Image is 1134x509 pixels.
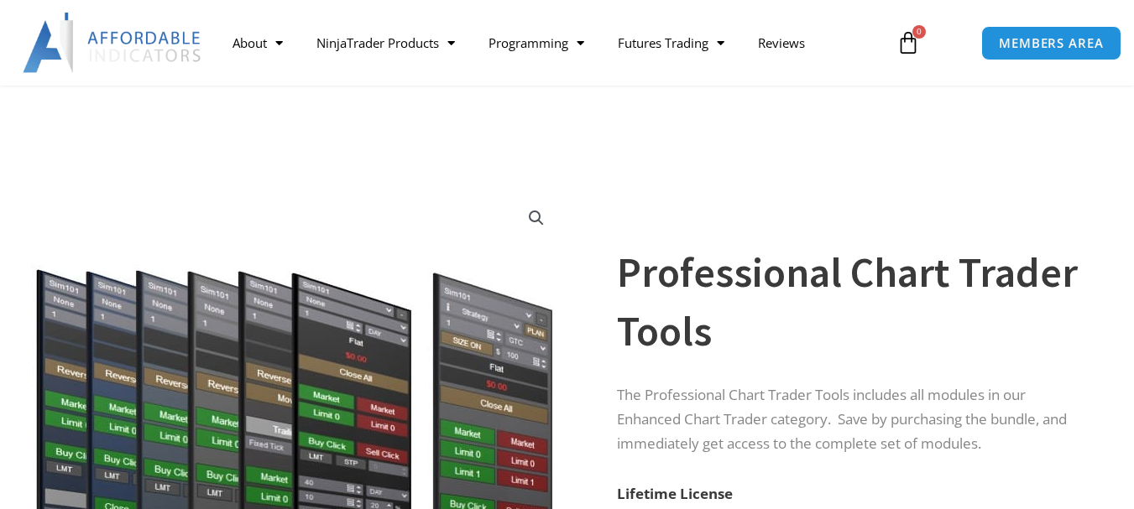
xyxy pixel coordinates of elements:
h1: Professional Chart Trader Tools [617,243,1092,361]
a: NinjaTrader Products [300,23,472,62]
p: The Professional Chart Trader Tools includes all modules in our Enhanced Chart Trader category. S... [617,383,1092,456]
span: MEMBERS AREA [999,37,1104,49]
img: LogoAI | Affordable Indicators – NinjaTrader [23,13,203,73]
a: Reviews [741,23,822,62]
a: Programming [472,23,601,62]
a: View full-screen image gallery [521,203,551,233]
a: 0 [871,18,945,67]
a: MEMBERS AREA [981,26,1121,60]
a: About [216,23,300,62]
a: Futures Trading [601,23,741,62]
nav: Menu [216,23,885,62]
label: Lifetime License [617,484,733,503]
span: 0 [912,25,926,39]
